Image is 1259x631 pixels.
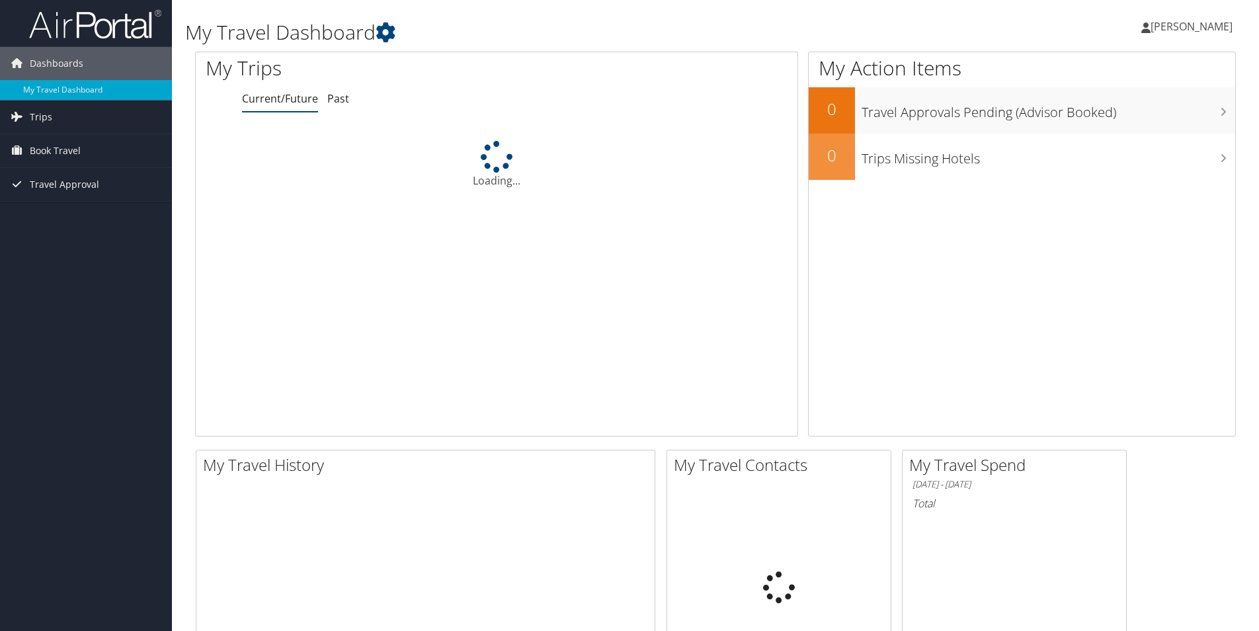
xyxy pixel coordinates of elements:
[862,97,1235,122] h3: Travel Approvals Pending (Advisor Booked)
[809,54,1235,82] h1: My Action Items
[1141,7,1246,46] a: [PERSON_NAME]
[809,87,1235,134] a: 0Travel Approvals Pending (Advisor Booked)
[327,91,349,106] a: Past
[206,54,537,82] h1: My Trips
[29,9,161,40] img: airportal-logo.png
[809,144,855,167] h2: 0
[30,47,83,80] span: Dashboards
[809,134,1235,180] a: 0Trips Missing Hotels
[909,454,1126,476] h2: My Travel Spend
[203,454,655,476] h2: My Travel History
[30,134,81,167] span: Book Travel
[1151,19,1233,34] span: [PERSON_NAME]
[913,496,1116,511] h6: Total
[196,141,797,189] div: Loading...
[185,19,892,46] h1: My Travel Dashboard
[242,91,318,106] a: Current/Future
[30,101,52,134] span: Trips
[862,143,1235,168] h3: Trips Missing Hotels
[30,168,99,201] span: Travel Approval
[809,98,855,120] h2: 0
[913,478,1116,491] h6: [DATE] - [DATE]
[674,454,891,476] h2: My Travel Contacts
